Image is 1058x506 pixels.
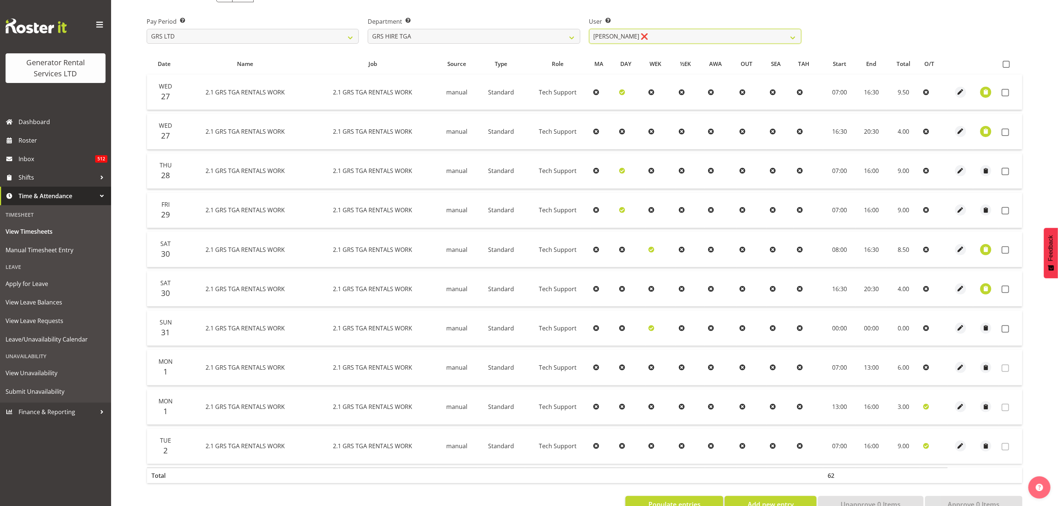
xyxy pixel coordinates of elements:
[823,467,856,483] th: 62
[856,153,887,189] td: 16:00
[823,193,856,228] td: 07:00
[6,386,106,397] span: Submit Unavailability
[828,60,852,68] div: Start
[147,467,181,483] th: Total
[823,153,856,189] td: 07:00
[206,324,285,332] span: 2.1 GRS TGA RENTALS WORK
[446,88,467,96] span: manual
[163,445,168,456] span: 2
[446,167,467,175] span: manual
[477,350,525,385] td: Standard
[333,403,412,411] span: 2.1 GRS TGA RENTALS WORK
[887,74,920,110] td: 9.50
[206,403,285,411] span: 2.1 GRS TGA RENTALS WORK
[539,285,577,293] span: Tech Support
[160,279,171,287] span: Sat
[19,190,96,202] span: Time & Attendance
[1044,228,1058,278] button: Feedback - Show survey
[333,442,412,450] span: 2.1 GRS TGA RENTALS WORK
[2,207,109,222] div: Timesheet
[186,60,305,68] div: Name
[481,60,521,68] div: Type
[446,403,467,411] span: manual
[446,363,467,372] span: manual
[19,153,95,164] span: Inbox
[160,436,171,445] span: Tue
[856,114,887,149] td: 20:30
[595,60,612,68] div: MA
[2,312,109,330] a: View Leave Requests
[6,226,106,237] span: View Timesheets
[680,60,701,68] div: ½EK
[206,206,285,214] span: 2.1 GRS TGA RENTALS WORK
[333,167,412,175] span: 2.1 GRS TGA RENTALS WORK
[159,82,172,90] span: Wed
[771,60,790,68] div: SEA
[333,324,412,332] span: 2.1 GRS TGA RENTALS WORK
[887,389,920,425] td: 3.00
[161,170,170,180] span: 28
[887,271,920,307] td: 4.00
[2,364,109,382] a: View Unavailability
[1048,235,1054,261] span: Feedback
[823,114,856,149] td: 16:30
[887,350,920,385] td: 6.00
[333,363,412,372] span: 2.1 GRS TGA RENTALS WORK
[333,88,412,96] span: 2.1 GRS TGA RENTALS WORK
[477,114,525,149] td: Standard
[856,350,887,385] td: 13:00
[2,382,109,401] a: Submit Unavailability
[6,278,106,289] span: Apply for Leave
[19,406,96,417] span: Finance & Reporting
[19,116,107,127] span: Dashboard
[151,60,177,68] div: Date
[446,442,467,450] span: manual
[477,310,525,346] td: Standard
[477,429,525,464] td: Standard
[650,60,672,68] div: WEK
[206,127,285,136] span: 2.1 GRS TGA RENTALS WORK
[539,88,577,96] span: Tech Support
[539,246,577,254] span: Tech Support
[333,206,412,214] span: 2.1 GRS TGA RENTALS WORK
[446,127,467,136] span: manual
[887,429,920,464] td: 9.00
[6,334,106,345] span: Leave/Unavailability Calendar
[621,60,641,68] div: DAY
[823,429,856,464] td: 07:00
[539,442,577,450] span: Tech Support
[161,91,170,101] span: 27
[161,200,170,209] span: Fri
[368,17,580,26] label: Department
[887,114,920,149] td: 4.00
[823,271,856,307] td: 16:30
[539,206,577,214] span: Tech Support
[891,60,916,68] div: Total
[333,127,412,136] span: 2.1 GRS TGA RENTALS WORK
[710,60,732,68] div: AWA
[2,293,109,312] a: View Leave Balances
[6,297,106,308] span: View Leave Balances
[6,315,106,326] span: View Leave Requests
[2,259,109,274] div: Leave
[163,406,168,416] span: 1
[161,288,170,298] span: 30
[477,389,525,425] td: Standard
[823,74,856,110] td: 07:00
[160,318,172,326] span: Sun
[159,121,172,130] span: Wed
[147,17,359,26] label: Pay Period
[539,324,577,332] span: Tech Support
[19,172,96,183] span: Shifts
[823,389,856,425] td: 13:00
[2,222,109,241] a: View Timesheets
[446,324,467,332] span: manual
[860,60,883,68] div: End
[206,167,285,175] span: 2.1 GRS TGA RENTALS WORK
[539,363,577,372] span: Tech Support
[160,240,171,248] span: Sat
[477,193,525,228] td: Standard
[887,153,920,189] td: 9.00
[924,60,944,68] div: O/T
[2,274,109,293] a: Apply for Leave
